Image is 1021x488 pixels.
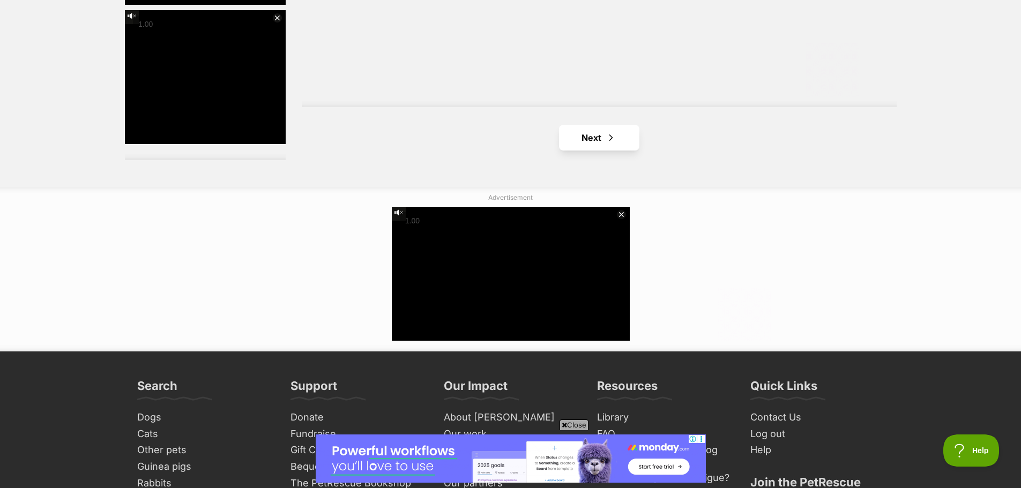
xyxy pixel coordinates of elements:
iframe: Advertisement [251,207,771,341]
h3: Search [137,378,177,400]
a: Help [746,442,889,459]
a: About [PERSON_NAME] [439,409,582,426]
h3: Quick Links [750,378,817,400]
a: Next page [559,125,639,151]
a: Other pets [133,442,275,459]
iframe: Advertisement [316,434,706,483]
nav: Pagination [302,125,897,151]
a: Log out [746,426,889,442]
a: Bequests [286,459,429,475]
a: Library [593,409,735,426]
a: Our work [439,426,582,442]
a: Guinea pigs [133,459,275,475]
span: Close [560,419,588,430]
a: Dogs [133,409,275,426]
a: Contact Us [746,409,889,426]
h3: Support [290,378,337,400]
a: Cats [133,426,275,442]
a: Gift Cards [286,442,429,459]
iframe: Advertisement [125,10,286,144]
a: FAQ [593,426,735,442]
h3: Resources [597,378,658,400]
iframe: Help Scout Beacon - Open [943,434,1000,467]
h3: Our Impact [444,378,508,400]
a: Donate [286,409,429,426]
a: Fundraise [286,426,429,442]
